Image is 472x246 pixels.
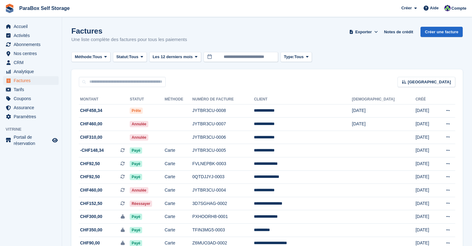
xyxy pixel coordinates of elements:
[352,104,416,118] td: [DATE]
[129,54,138,60] span: Tous
[452,5,466,12] span: Compte
[80,160,100,167] span: CHF92,50
[130,134,148,141] span: Annulée
[164,184,192,197] td: Carte
[130,201,152,207] span: Réessayer
[14,112,51,121] span: Paramètres
[294,54,303,60] span: Tous
[130,121,148,127] span: Annulée
[420,27,463,37] a: Créer une facture
[352,118,416,131] td: [DATE]
[401,5,412,11] span: Créer
[164,144,192,157] td: Carte
[14,31,51,40] span: Activités
[3,40,59,49] a: menu
[164,157,192,171] td: Carte
[153,54,193,60] span: Les 12 derniers mois
[14,49,51,58] span: Nos centres
[80,147,104,154] span: -CHF148,34
[164,197,192,210] td: Carte
[71,27,187,35] h1: Factures
[416,118,436,131] td: [DATE]
[130,147,142,154] span: Payé
[3,94,59,103] a: menu
[93,54,102,60] span: Tous
[3,22,59,31] a: menu
[192,95,254,104] th: Numéro de facture
[192,104,254,118] td: JYTBR3CU-0008
[130,187,148,193] span: Annulée
[130,174,142,180] span: Payé
[192,118,254,131] td: JYTBR3CU-0007
[80,227,102,233] span: CHF350,00
[381,27,416,37] a: Notes de crédit
[3,134,59,146] a: menu
[80,187,102,193] span: CHF460,00
[75,54,93,60] span: Méthode:
[416,184,436,197] td: [DATE]
[416,157,436,171] td: [DATE]
[14,103,51,112] span: Assurance
[113,52,147,62] button: Statut: Tous
[14,94,51,103] span: Coupons
[192,224,254,237] td: TFIN3MG5-0003
[3,103,59,112] a: menu
[416,131,436,144] td: [DATE]
[416,170,436,184] td: [DATE]
[17,3,72,13] a: ParaBox Self Storage
[352,95,416,104] th: [DEMOGRAPHIC_DATA]
[416,210,436,224] td: [DATE]
[3,31,59,40] a: menu
[80,213,102,220] span: CHF300,00
[164,224,192,237] td: Carte
[348,27,379,37] button: Exporter
[416,104,436,118] td: [DATE]
[3,67,59,76] a: menu
[281,52,312,62] button: Type: Tous
[80,121,102,127] span: CHF460,00
[284,54,294,60] span: Type:
[130,214,142,220] span: Payé
[71,52,110,62] button: Méthode: Tous
[416,144,436,157] td: [DATE]
[416,95,436,104] th: Créé
[3,85,59,94] a: menu
[254,95,352,104] th: Client
[14,85,51,94] span: Tarifs
[14,67,51,76] span: Analytique
[6,126,62,132] span: Vitrine
[130,108,143,114] span: Prête
[14,58,51,67] span: CRM
[3,76,59,85] a: menu
[14,40,51,49] span: Abonnements
[3,58,59,67] a: menu
[416,197,436,210] td: [DATE]
[130,227,142,233] span: Payé
[355,29,372,35] span: Exporter
[430,5,438,11] span: Aide
[192,184,254,197] td: JYTBR3CU-0004
[164,170,192,184] td: Carte
[71,36,187,43] p: Une liste complète des factures pour tous les paiements
[80,174,100,180] span: CHF92,50
[80,200,102,207] span: CHF152,50
[408,79,451,85] span: [GEOGRAPHIC_DATA]
[3,112,59,121] a: menu
[3,49,59,58] a: menu
[192,144,254,157] td: JYTBR3CU-0005
[192,131,254,144] td: JYTBR3CU-0006
[51,137,59,144] a: Boutique d'aperçu
[192,210,254,224] td: PXHOORH8-0001
[444,5,451,11] img: Tess Bédat
[5,4,14,13] img: stora-icon-8386f47178a22dfd0bd8f6a31ec36ba5ce8667c1dd55bd0f319d3a0aa187defe.svg
[14,134,51,146] span: Portail de réservation
[192,197,254,210] td: 3D7SGHAG-0002
[130,95,164,104] th: Statut
[149,52,201,62] button: Les 12 derniers mois
[80,134,102,141] span: CHF310,00
[416,224,436,237] td: [DATE]
[116,54,129,60] span: Statut:
[79,95,130,104] th: Montant
[80,107,102,114] span: CHF458,34
[192,157,254,171] td: FVLNEPBK-0003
